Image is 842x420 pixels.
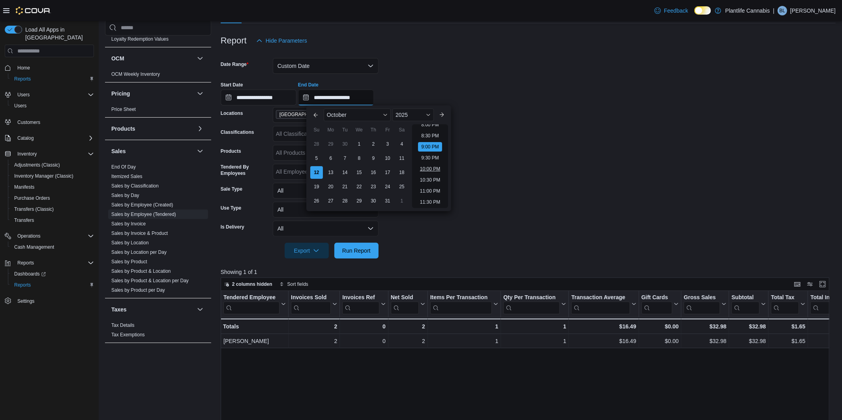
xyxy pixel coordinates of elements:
[8,100,97,111] button: Users
[793,279,802,289] button: Keyboard shortcuts
[111,125,194,133] button: Products
[111,107,136,112] a: Price Sheet
[324,152,337,165] div: day-6
[14,282,31,288] span: Reports
[221,90,296,105] input: Press the down key to open a popover containing a calendar.
[773,6,774,15] p: |
[111,90,130,97] h3: Pricing
[111,125,135,133] h3: Products
[8,73,97,84] button: Reports
[266,37,307,45] span: Hide Parameters
[105,105,211,117] div: Pricing
[111,71,160,77] span: OCM Weekly Inventory
[14,133,94,143] span: Catalog
[417,175,443,185] li: 10:30 PM
[8,215,97,226] button: Transfers
[111,259,147,264] a: Sales by Product
[14,149,40,159] button: Inventory
[111,221,146,227] a: Sales by Invoice
[14,162,60,168] span: Adjustments (Classic)
[111,230,168,236] span: Sales by Invoice & Product
[17,119,40,126] span: Customers
[16,7,51,15] img: Cova
[684,294,720,314] div: Gross Sales
[291,336,337,346] div: 2
[273,183,379,199] button: All
[392,109,434,121] div: Button. Open the year selector. 2025 is currently selected.
[105,162,211,298] div: Sales
[430,322,498,331] div: 1
[14,149,94,159] span: Inventory
[111,278,189,283] a: Sales by Product & Location per Day
[111,173,143,180] span: Itemized Sales
[430,294,492,314] div: Items Per Transaction
[641,294,672,302] div: Gift Cards
[641,294,672,314] div: Gift Card Sales
[14,184,34,190] span: Manifests
[731,294,759,302] div: Subtotal
[105,321,211,343] div: Taxes
[8,268,97,279] a: Dashboards
[8,171,97,182] button: Inventory Manager (Classic)
[367,138,380,150] div: day-2
[396,138,408,150] div: day-4
[111,287,165,293] a: Sales by Product per Day
[298,90,374,105] input: Press the down key to enter a popover containing a calendar. Press the escape key to close the po...
[221,164,270,176] label: Tendered By Employees
[195,124,205,133] button: Products
[273,202,379,217] button: All
[771,294,799,302] div: Total Tax
[111,277,189,284] span: Sales by Product & Location per Day
[339,124,351,136] div: Tu
[14,296,94,306] span: Settings
[367,180,380,193] div: day-23
[8,242,97,253] button: Cash Management
[11,74,34,84] a: Reports
[223,294,279,302] div: Tendered Employee
[111,164,136,170] a: End Of Day
[430,336,499,346] div: 1
[731,322,766,331] div: $32.98
[11,193,53,203] a: Purchase Orders
[339,138,351,150] div: day-30
[14,103,26,109] span: Users
[641,336,679,346] div: $0.00
[273,221,379,236] button: All
[111,249,167,255] a: Sales by Location per Day
[111,306,127,313] h3: Taxes
[417,197,443,207] li: 11:30 PM
[339,166,351,179] div: day-14
[571,322,636,331] div: $16.49
[111,183,159,189] span: Sales by Classification
[11,160,94,170] span: Adjustments (Classic)
[324,195,337,207] div: day-27
[310,124,323,136] div: Su
[111,332,145,337] a: Tax Exemptions
[14,63,94,73] span: Home
[111,193,139,198] a: Sales by Day
[396,195,408,207] div: day-1
[111,306,194,313] button: Taxes
[221,148,241,154] label: Products
[223,336,286,346] div: [PERSON_NAME]
[5,59,94,327] nav: Complex example
[503,294,560,314] div: Qty Per Transaction
[353,124,366,136] div: We
[14,195,50,201] span: Purchase Orders
[195,305,205,314] button: Taxes
[2,133,97,144] button: Catalog
[14,63,33,73] a: Home
[390,294,418,314] div: Net Sold
[11,280,94,290] span: Reports
[310,195,323,207] div: day-26
[291,294,337,314] button: Invoices Sold
[221,61,249,67] label: Date Range
[111,202,173,208] span: Sales by Employee (Created)
[324,124,337,136] div: Mo
[353,195,366,207] div: day-29
[684,336,726,346] div: $32.98
[390,294,418,302] div: Net Sold
[818,279,827,289] button: Enter fullscreen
